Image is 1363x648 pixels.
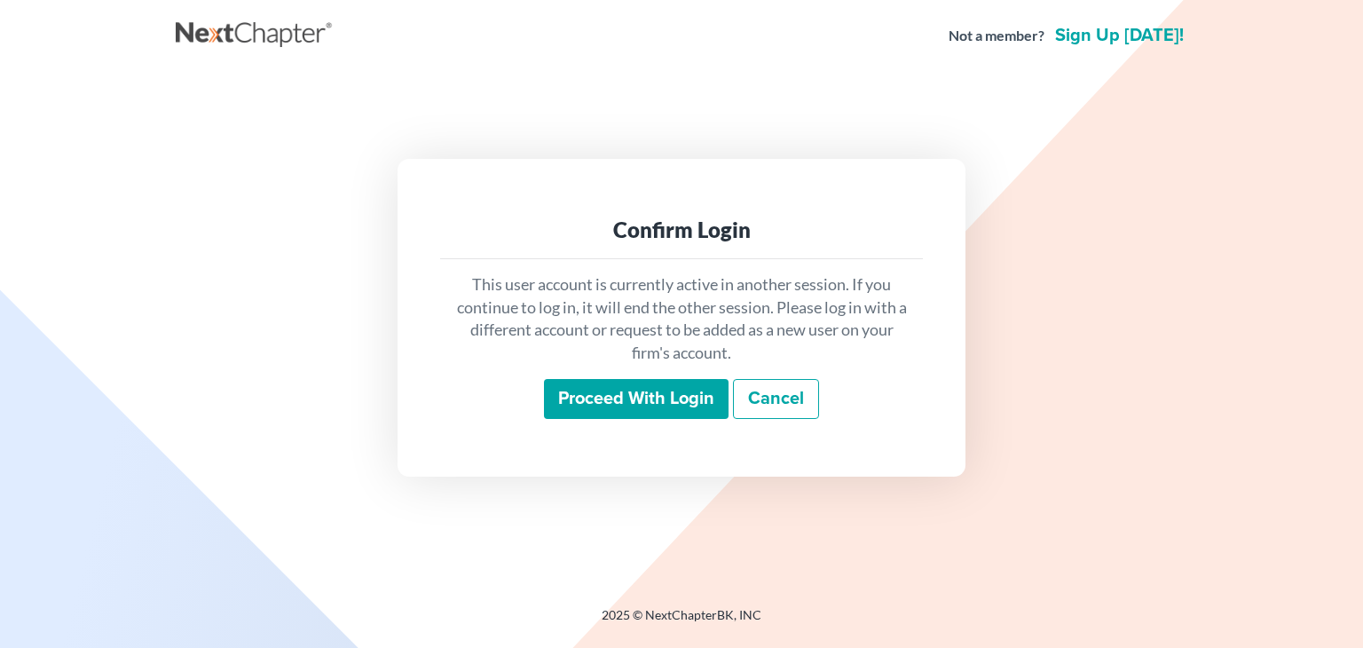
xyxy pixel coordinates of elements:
a: Cancel [733,379,819,420]
p: This user account is currently active in another session. If you continue to log in, it will end ... [454,273,909,365]
input: Proceed with login [544,379,729,420]
a: Sign up [DATE]! [1052,27,1187,44]
div: 2025 © NextChapterBK, INC [176,606,1187,638]
strong: Not a member? [949,26,1044,46]
div: Confirm Login [454,216,909,244]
